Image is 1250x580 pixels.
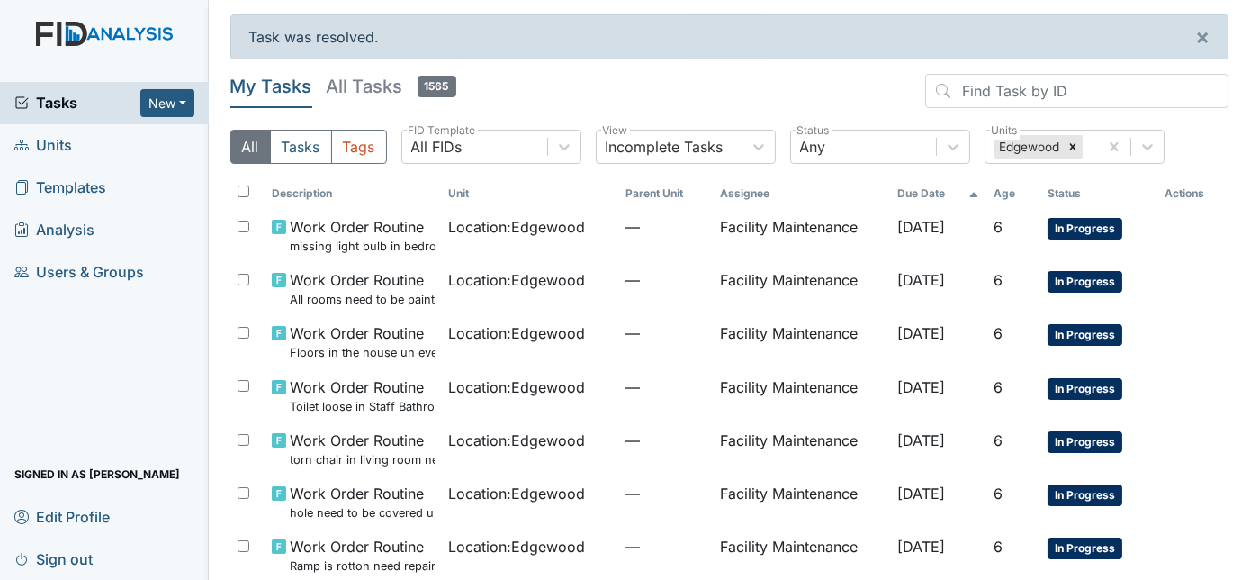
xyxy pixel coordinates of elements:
div: Any [800,136,826,158]
span: 1565 [418,76,456,97]
small: hole need to be covered up in back yard [290,504,435,521]
a: Tasks [14,92,140,113]
span: — [625,322,706,344]
span: In Progress [1048,271,1122,293]
span: Units [14,131,72,159]
small: All rooms need to be painted [290,291,435,308]
input: Toggle All Rows Selected [238,186,249,197]
span: Work Order Routine Toilet loose in Staff Bathroom [290,376,435,415]
th: Toggle SortBy [442,178,619,209]
span: In Progress [1048,431,1122,453]
span: Location : Edgewood [449,376,586,398]
span: — [625,430,706,451]
span: Signed in as [PERSON_NAME] [14,460,180,488]
div: All FIDs [411,136,463,158]
th: Toggle SortBy [618,178,713,209]
span: Templates [14,174,106,202]
td: Facility Maintenance [713,369,890,422]
span: × [1195,23,1210,50]
span: 6 [994,485,1003,503]
span: [DATE] [897,271,945,289]
span: Users & Groups [14,258,144,286]
div: Edgewood [994,135,1063,159]
span: In Progress [1048,378,1122,400]
span: [DATE] [897,485,945,503]
small: Toilet loose in Staff Bathroom [290,398,435,415]
span: In Progress [1048,485,1122,506]
span: Edit Profile [14,503,110,530]
td: Facility Maintenance [713,262,890,315]
div: Task was resolved. [230,14,1229,59]
span: Work Order Routine Ramp is rotton need repair [290,536,435,575]
span: [DATE] [897,378,945,396]
th: Toggle SortBy [1040,178,1157,209]
span: Work Order Routine missing light bulb in bedroom 3 [290,216,435,255]
td: Facility Maintenance [713,209,890,262]
span: — [625,536,706,557]
span: — [625,483,706,504]
span: [DATE] [897,431,945,449]
span: Work Order Routine hole need to be covered up in back yard [290,483,435,521]
input: Find Task by ID [925,74,1228,108]
span: 6 [994,324,1003,342]
div: Type filter [230,130,387,164]
h5: All Tasks [327,74,456,99]
span: — [625,269,706,291]
td: Facility Maintenance [713,422,890,476]
td: Facility Maintenance [713,476,890,529]
span: [DATE] [897,324,945,342]
th: Actions [1157,178,1228,209]
span: — [625,376,706,398]
th: Toggle SortBy [890,178,985,209]
button: New [140,89,194,117]
span: 6 [994,431,1003,449]
small: Floors in the house un even whole house [290,344,435,361]
button: Tags [331,130,387,164]
button: All [230,130,271,164]
small: torn chair in living room need painted [290,451,435,468]
span: 6 [994,218,1003,236]
th: Toggle SortBy [265,178,442,209]
span: Analysis [14,216,94,244]
span: Location : Edgewood [449,322,586,344]
th: Assignee [713,178,890,209]
small: missing light bulb in bedroom 3 [290,238,435,255]
span: In Progress [1048,538,1122,559]
span: [DATE] [897,218,945,236]
span: 6 [994,538,1003,556]
span: In Progress [1048,324,1122,346]
span: 6 [994,378,1003,396]
span: — [625,216,706,238]
small: Ramp is rotton need repair [290,557,435,575]
span: Location : Edgewood [449,269,586,291]
span: Location : Edgewood [449,536,586,557]
span: Location : Edgewood [449,216,586,238]
button: Tasks [270,130,332,164]
span: In Progress [1048,218,1122,240]
span: [DATE] [897,538,945,556]
span: Work Order Routine torn chair in living room need painted [290,430,435,468]
h5: My Tasks [230,74,312,99]
span: Sign out [14,545,93,573]
span: Work Order Routine Floors in the house un even whole house [290,322,435,361]
span: Work Order Routine All rooms need to be painted [290,269,435,308]
span: 6 [994,271,1003,289]
span: Location : Edgewood [449,430,586,451]
div: Incomplete Tasks [606,136,724,158]
span: Location : Edgewood [449,483,586,504]
td: Facility Maintenance [713,315,890,368]
th: Toggle SortBy [986,178,1040,209]
button: × [1177,15,1228,59]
